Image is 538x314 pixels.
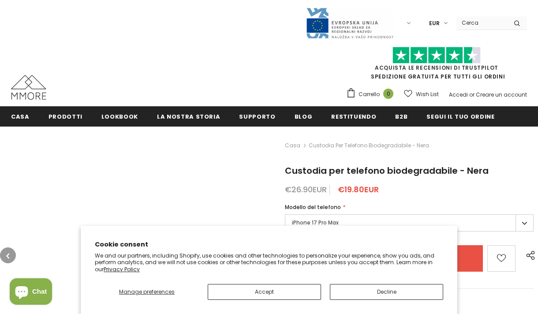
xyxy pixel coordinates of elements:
[7,278,55,307] inbox-online-store-chat: Shopify online store chat
[456,16,507,29] input: Search Site
[285,140,300,151] a: Casa
[330,284,443,300] button: Decline
[346,51,527,80] span: SPEDIZIONE GRATUITA PER TUTTI GLI ORDINI
[95,252,443,273] p: We and our partners, including Shopify, use cookies and other technologies to personalize your ex...
[239,106,275,126] a: supporto
[426,106,494,126] a: Segui il tuo ordine
[119,288,175,295] span: Manage preferences
[331,106,376,126] a: Restituendo
[285,184,327,195] span: €26.90EUR
[49,112,82,121] span: Prodotti
[346,88,398,101] a: Carrello 0
[429,19,440,28] span: EUR
[101,106,138,126] a: Lookbook
[416,90,439,99] span: Wish List
[426,112,494,121] span: Segui il tuo ordine
[285,214,534,232] label: iPhone 17 Pro Max
[95,240,443,249] h2: Cookie consent
[208,284,321,300] button: Accept
[104,265,140,273] a: Privacy Policy
[306,7,394,39] img: Javni Razpis
[359,90,380,99] span: Carrello
[476,91,527,98] a: Creare un account
[469,91,474,98] span: or
[295,112,313,121] span: Blog
[285,164,489,177] span: Custodia per telefono biodegradabile - Nera
[338,184,379,195] span: €19.80EUR
[395,112,407,121] span: B2B
[404,86,439,102] a: Wish List
[331,112,376,121] span: Restituendo
[49,106,82,126] a: Prodotti
[306,19,394,26] a: Javni Razpis
[11,106,30,126] a: Casa
[392,47,481,64] img: Fidati di Pilot Stars
[11,75,46,100] img: Casi MMORE
[157,112,220,121] span: La nostra storia
[295,106,313,126] a: Blog
[383,89,393,99] span: 0
[285,203,341,211] span: Modello del telefono
[157,106,220,126] a: La nostra storia
[449,91,468,98] a: Accedi
[101,112,138,121] span: Lookbook
[395,106,407,126] a: B2B
[375,64,498,71] a: Acquista le recensioni di TrustPilot
[309,140,429,151] span: Custodia per telefono biodegradabile - Nera
[239,112,275,121] span: supporto
[11,112,30,121] span: Casa
[95,284,199,300] button: Manage preferences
